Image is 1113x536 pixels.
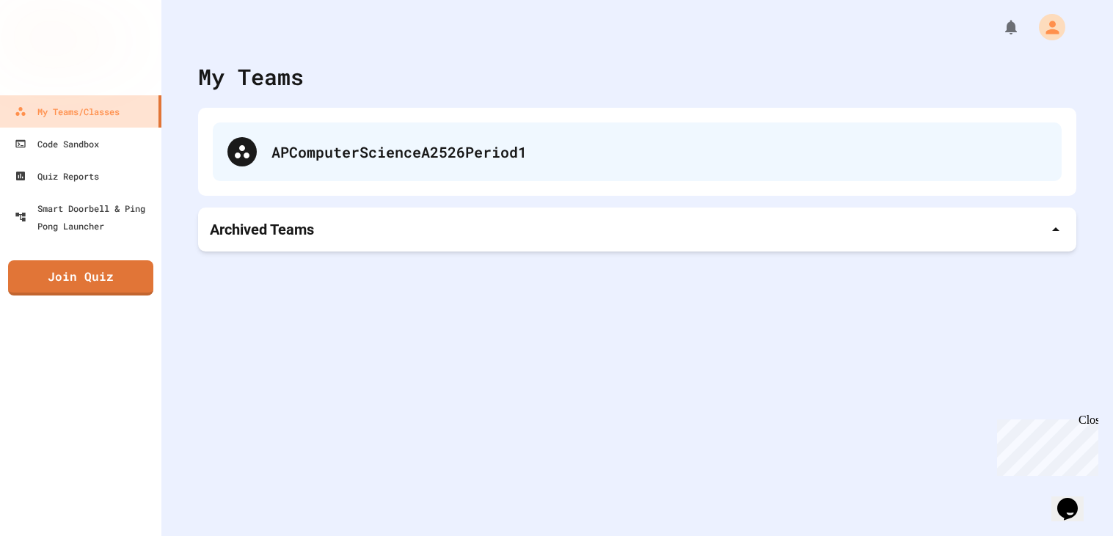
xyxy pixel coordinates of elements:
iframe: chat widget [991,414,1098,476]
p: Archived Teams [210,219,314,240]
div: Chat with us now!Close [6,6,101,93]
div: My Account [1023,10,1069,44]
div: Quiz Reports [15,167,99,185]
iframe: chat widget [1051,477,1098,521]
div: APComputerScienceA2526Period1 [213,122,1062,181]
div: APComputerScienceA2526Period1 [271,141,1047,163]
div: My Notifications [975,15,1023,40]
img: logo-orange.svg [15,15,147,53]
div: Code Sandbox [15,135,99,153]
div: Smart Doorbell & Ping Pong Launcher [15,199,156,235]
div: My Teams/Classes [15,103,120,120]
a: Join Quiz [8,260,153,295]
div: My Teams [198,60,304,93]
